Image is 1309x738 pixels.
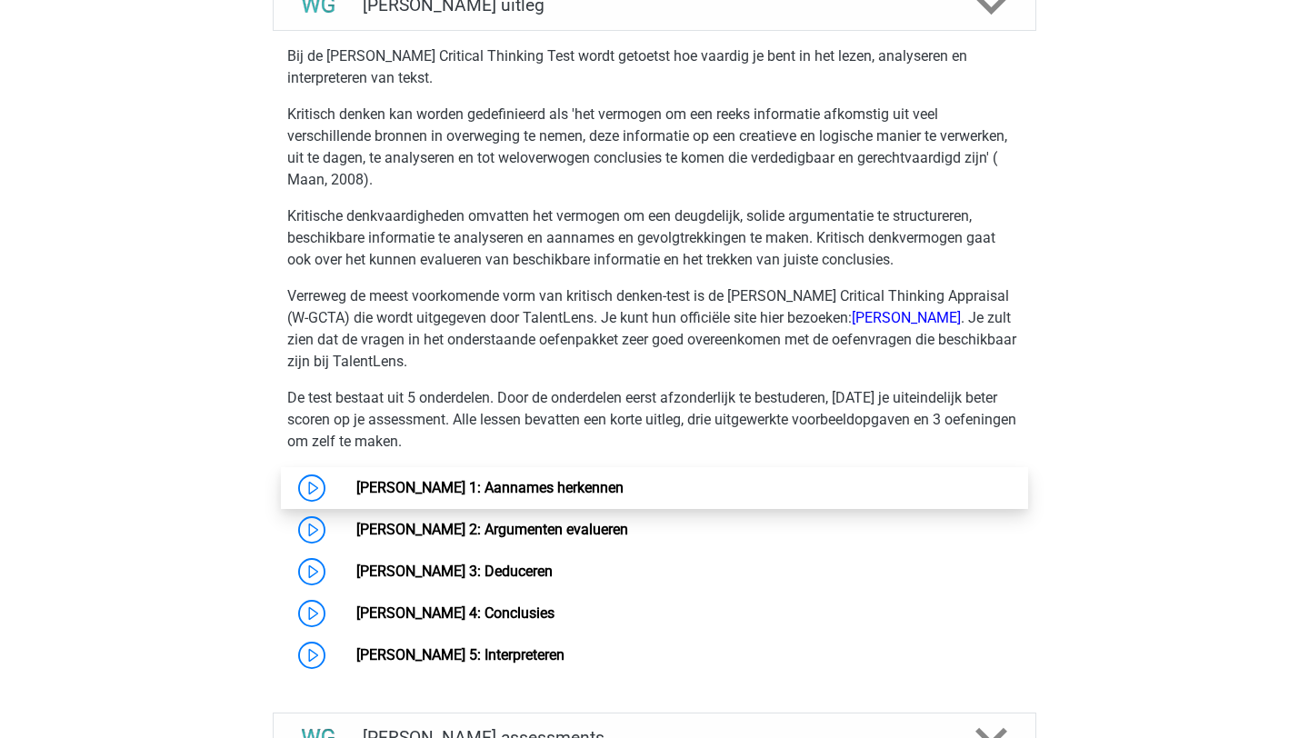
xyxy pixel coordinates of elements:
[287,285,1022,373] p: Verreweg de meest voorkomende vorm van kritisch denken-test is de [PERSON_NAME] Critical Thinking...
[356,479,624,496] a: [PERSON_NAME] 1: Aannames herkennen
[356,646,565,663] a: [PERSON_NAME] 5: Interpreteren
[287,387,1022,453] p: De test bestaat uit 5 onderdelen. Door de onderdelen eerst afzonderlijk te bestuderen, [DATE] je ...
[356,604,555,622] a: [PERSON_NAME] 4: Conclusies
[356,521,628,538] a: [PERSON_NAME] 2: Argumenten evalueren
[287,205,1022,271] p: Kritische denkvaardigheden omvatten het vermogen om een ​​deugdelijk, solide argumentatie te stru...
[287,45,1022,89] p: Bij de [PERSON_NAME] Critical Thinking Test wordt getoetst hoe vaardig je bent in het lezen, anal...
[852,309,961,326] a: [PERSON_NAME]
[287,104,1022,191] p: Kritisch denken kan worden gedefinieerd als 'het vermogen om een ​​reeks informatie afkomstig uit...
[356,563,553,580] a: [PERSON_NAME] 3: Deduceren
